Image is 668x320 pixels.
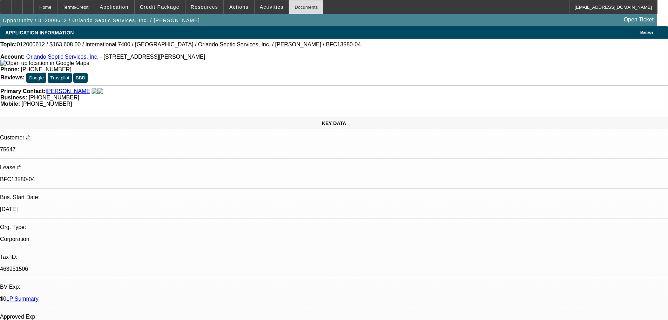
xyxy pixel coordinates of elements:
[46,88,92,94] a: [PERSON_NAME]
[255,0,289,14] button: Activities
[322,120,346,126] span: KEY DATA
[21,101,72,107] span: [PHONE_NUMBER]
[17,41,361,48] span: 012000612 / $163,608.00 / International 7400 / [GEOGRAPHIC_DATA] / Orlando Septic Services, Inc. ...
[229,4,249,10] span: Actions
[21,66,72,72] span: [PHONE_NUMBER]
[640,31,653,34] span: Manage
[0,54,25,60] strong: Account:
[5,30,74,35] span: APPLICATION INFORMATION
[0,60,89,66] img: Open up location in Google Maps
[3,18,200,23] span: Opportunity / 012000612 / Orlando Septic Services, Inc. / [PERSON_NAME]
[191,4,218,10] span: Resources
[0,101,20,107] strong: Mobile:
[260,4,284,10] span: Activities
[6,296,39,302] a: LP Summary
[48,73,72,83] button: Trustpilot
[621,14,656,26] a: Open Ticket
[0,66,19,72] strong: Phone:
[97,88,103,94] img: linkedin-icon.png
[140,4,180,10] span: Credit Package
[0,94,27,100] strong: Business:
[94,0,134,14] button: Application
[135,0,185,14] button: Credit Package
[26,73,46,83] button: Google
[185,0,223,14] button: Resources
[29,94,79,100] span: [PHONE_NUMBER]
[0,41,17,48] strong: Topic:
[73,73,88,83] button: BBB
[100,54,205,60] span: - [STREET_ADDRESS][PERSON_NAME]
[100,4,128,10] span: Application
[0,60,89,66] a: View Google Maps
[0,88,46,94] strong: Primary Contact:
[0,74,25,80] strong: Reviews:
[92,88,97,94] img: facebook-icon.png
[224,0,254,14] button: Actions
[26,54,99,60] a: Orlando Septic Services, Inc.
